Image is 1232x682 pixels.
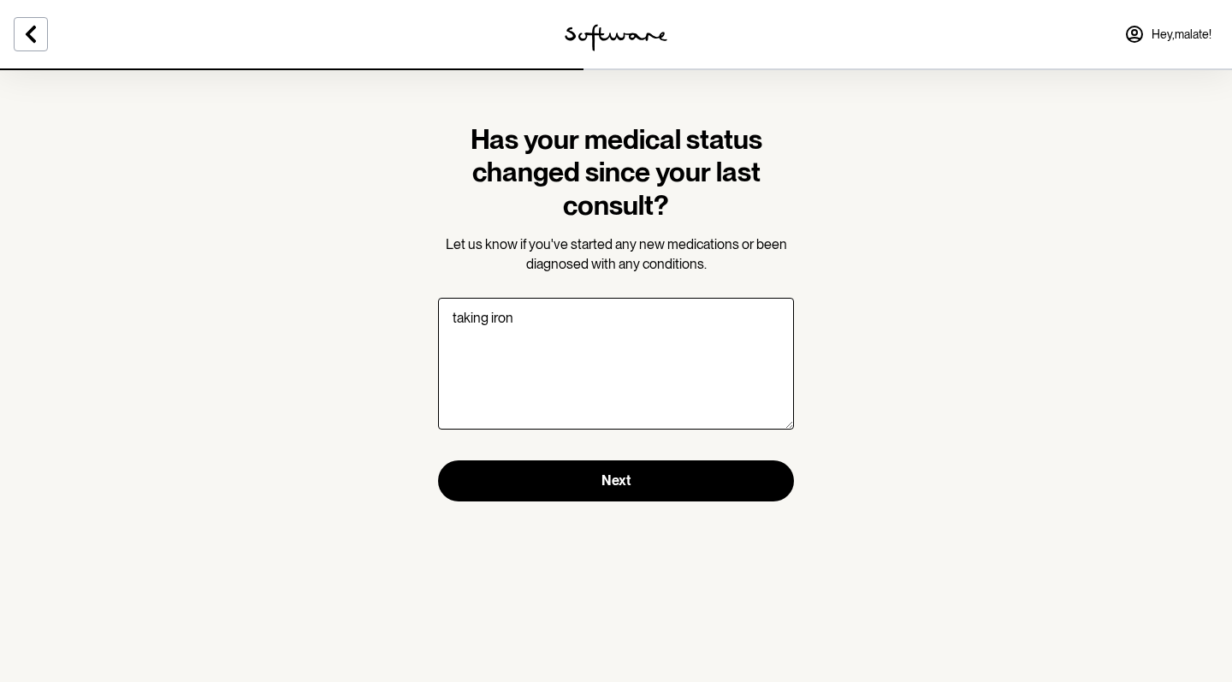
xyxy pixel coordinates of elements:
a: Hey,malate! [1114,14,1222,55]
span: Hey, malate ! [1152,27,1211,42]
img: software logo [565,24,667,51]
button: Next [438,460,794,501]
h1: Has your medical status changed since your last consult? [438,123,794,222]
span: Let us know if you've started any new medications or been diagnosed with any conditions. [446,236,787,271]
span: Next [601,472,631,489]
